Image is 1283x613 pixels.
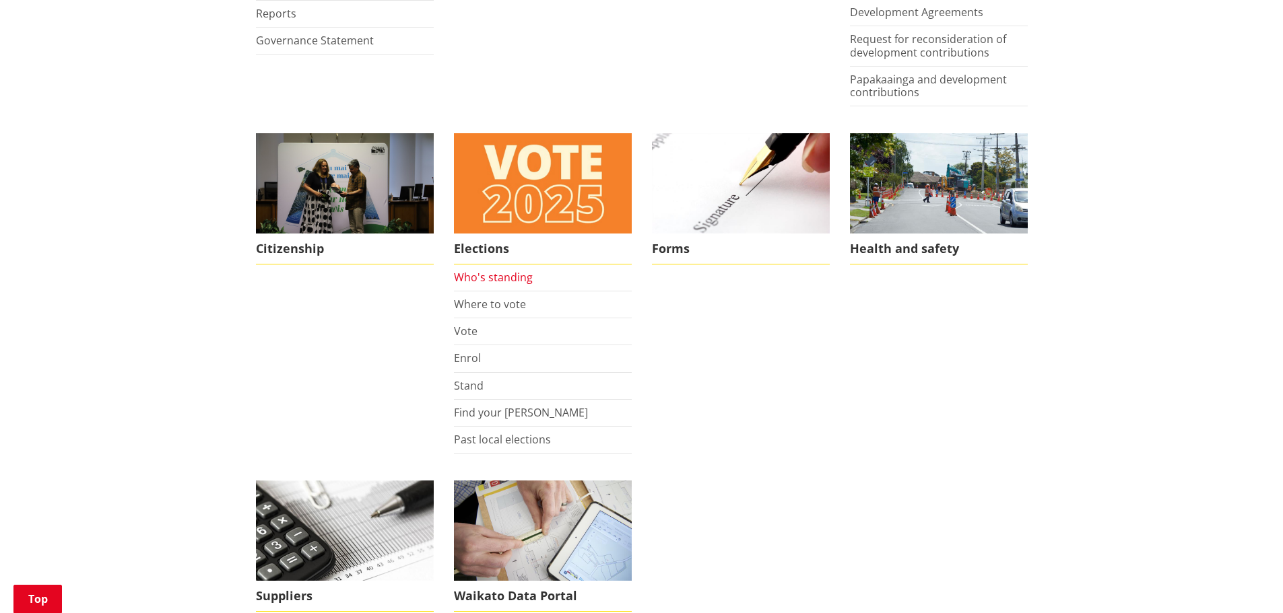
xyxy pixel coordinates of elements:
a: Papakaainga and development contributions [850,72,1007,100]
a: Development Agreements [850,5,983,20]
img: Vote 2025 [454,133,632,233]
a: Elections [454,133,632,264]
a: Find a form to complete Forms [652,133,830,264]
a: Health and safety Health and safety [850,133,1028,264]
a: Citizenship Ceremony March 2023 Citizenship [256,133,434,264]
a: Vote [454,324,478,338]
iframe: Messenger Launcher [1221,556,1270,605]
span: Health and safety [850,233,1028,264]
a: Enrol [454,351,481,365]
img: Citizenship Ceremony March 2023 [256,133,434,233]
img: Find a form to complete [652,133,830,233]
a: Request for reconsideration of development contributions [850,32,1006,59]
span: Citizenship [256,233,434,264]
img: Evaluation [454,480,632,581]
span: Forms [652,233,830,264]
a: Reports [256,6,296,21]
a: Top [13,585,62,613]
span: Waikato Data Portal [454,581,632,612]
span: Suppliers [256,581,434,612]
img: Health and safety [850,133,1028,233]
a: Where to vote [454,297,526,312]
a: Past local elections [454,432,551,447]
img: Suppliers [256,480,434,581]
a: Supplier information can be found here Suppliers [256,480,434,612]
span: Elections [454,233,632,264]
a: Stand [454,378,484,393]
a: Find your [PERSON_NAME] [454,405,588,420]
a: Evaluation Waikato Data Portal [454,480,632,612]
a: Governance Statement [256,33,374,48]
a: Who's standing [454,270,533,285]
